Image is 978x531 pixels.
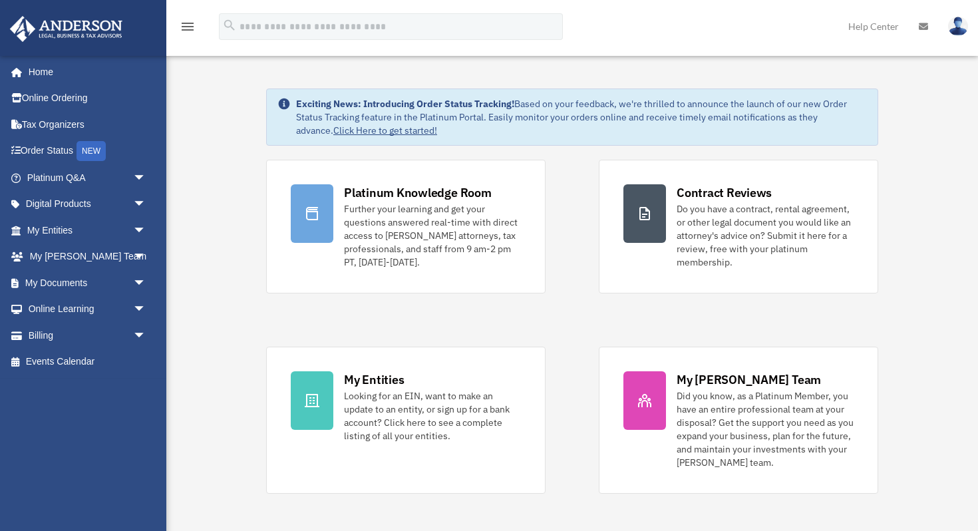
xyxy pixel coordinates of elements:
div: Based on your feedback, we're thrilled to announce the launch of our new Order Status Tracking fe... [296,97,867,137]
div: My Entities [344,371,404,388]
a: My [PERSON_NAME] Teamarrow_drop_down [9,244,166,270]
div: Platinum Knowledge Room [344,184,492,201]
a: Home [9,59,160,85]
span: arrow_drop_down [133,269,160,297]
a: Events Calendar [9,349,166,375]
a: My Documentsarrow_drop_down [9,269,166,296]
a: Tax Organizers [9,111,166,138]
div: Do you have a contract, rental agreement, or other legal document you would like an attorney's ad... [677,202,854,269]
i: menu [180,19,196,35]
span: arrow_drop_down [133,164,160,192]
a: Platinum Q&Aarrow_drop_down [9,164,166,191]
a: Online Learningarrow_drop_down [9,296,166,323]
span: arrow_drop_down [133,191,160,218]
a: menu [180,23,196,35]
div: Contract Reviews [677,184,772,201]
a: Digital Productsarrow_drop_down [9,191,166,218]
a: Click Here to get started! [333,124,437,136]
div: Further your learning and get your questions answered real-time with direct access to [PERSON_NAM... [344,202,521,269]
span: arrow_drop_down [133,244,160,271]
a: My [PERSON_NAME] Team Did you know, as a Platinum Member, you have an entire professional team at... [599,347,878,494]
img: User Pic [948,17,968,36]
a: Billingarrow_drop_down [9,322,166,349]
span: arrow_drop_down [133,296,160,323]
i: search [222,18,237,33]
div: NEW [77,141,106,161]
a: Order StatusNEW [9,138,166,165]
div: Did you know, as a Platinum Member, you have an entire professional team at your disposal? Get th... [677,389,854,469]
img: Anderson Advisors Platinum Portal [6,16,126,42]
span: arrow_drop_down [133,217,160,244]
div: Looking for an EIN, want to make an update to an entity, or sign up for a bank account? Click her... [344,389,521,442]
span: arrow_drop_down [133,322,160,349]
a: Contract Reviews Do you have a contract, rental agreement, or other legal document you would like... [599,160,878,293]
a: Platinum Knowledge Room Further your learning and get your questions answered real-time with dire... [266,160,546,293]
strong: Exciting News: Introducing Order Status Tracking! [296,98,514,110]
a: My Entitiesarrow_drop_down [9,217,166,244]
a: My Entities Looking for an EIN, want to make an update to an entity, or sign up for a bank accoun... [266,347,546,494]
div: My [PERSON_NAME] Team [677,371,821,388]
a: Online Ordering [9,85,166,112]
